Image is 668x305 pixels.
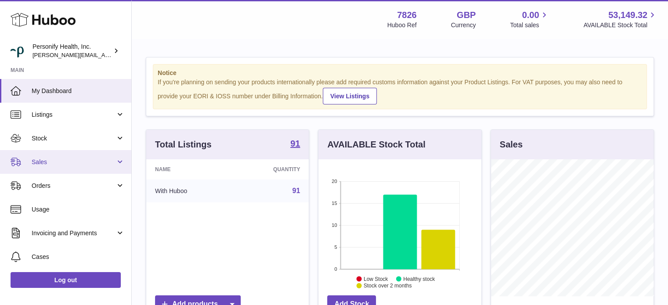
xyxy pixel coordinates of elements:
span: Total sales [510,21,549,29]
span: Sales [32,158,116,166]
a: View Listings [323,88,377,104]
img: donald.holliday@virginpulse.com [11,44,24,57]
div: Personify Health, Inc. [32,43,112,59]
a: 91 [292,187,300,194]
text: Healthy stock [403,276,435,282]
span: 0.00 [522,9,539,21]
text: 10 [332,222,337,228]
h3: Sales [500,139,523,151]
a: 53,149.32 AVAILABLE Stock Total [583,9,657,29]
span: [PERSON_NAME][EMAIL_ADDRESS][PERSON_NAME][DOMAIN_NAME] [32,51,223,58]
span: AVAILABLE Stock Total [583,21,657,29]
strong: GBP [457,9,476,21]
span: My Dashboard [32,87,125,95]
div: Huboo Ref [387,21,417,29]
text: 5 [335,244,337,250]
span: Invoicing and Payments [32,229,116,237]
div: If you're planning on sending your products internationally please add required customs informati... [158,78,642,104]
strong: 7826 [397,9,417,21]
span: Listings [32,111,116,119]
span: Orders [32,182,116,190]
span: Cases [32,253,125,261]
a: 0.00 Total sales [510,9,549,29]
td: With Huboo [146,179,232,202]
strong: Notice [158,69,642,77]
th: Name [146,159,232,179]
text: Low Stock [364,276,388,282]
h3: AVAILABLE Stock Total [327,139,425,151]
a: Log out [11,272,121,288]
span: Usage [32,205,125,214]
text: Stock over 2 months [364,283,412,289]
a: 91 [290,139,300,150]
text: 0 [335,266,337,272]
text: 15 [332,201,337,206]
span: Stock [32,134,116,143]
text: 20 [332,179,337,184]
th: Quantity [232,159,309,179]
span: 53,149.32 [608,9,647,21]
div: Currency [451,21,476,29]
strong: 91 [290,139,300,148]
h3: Total Listings [155,139,212,151]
